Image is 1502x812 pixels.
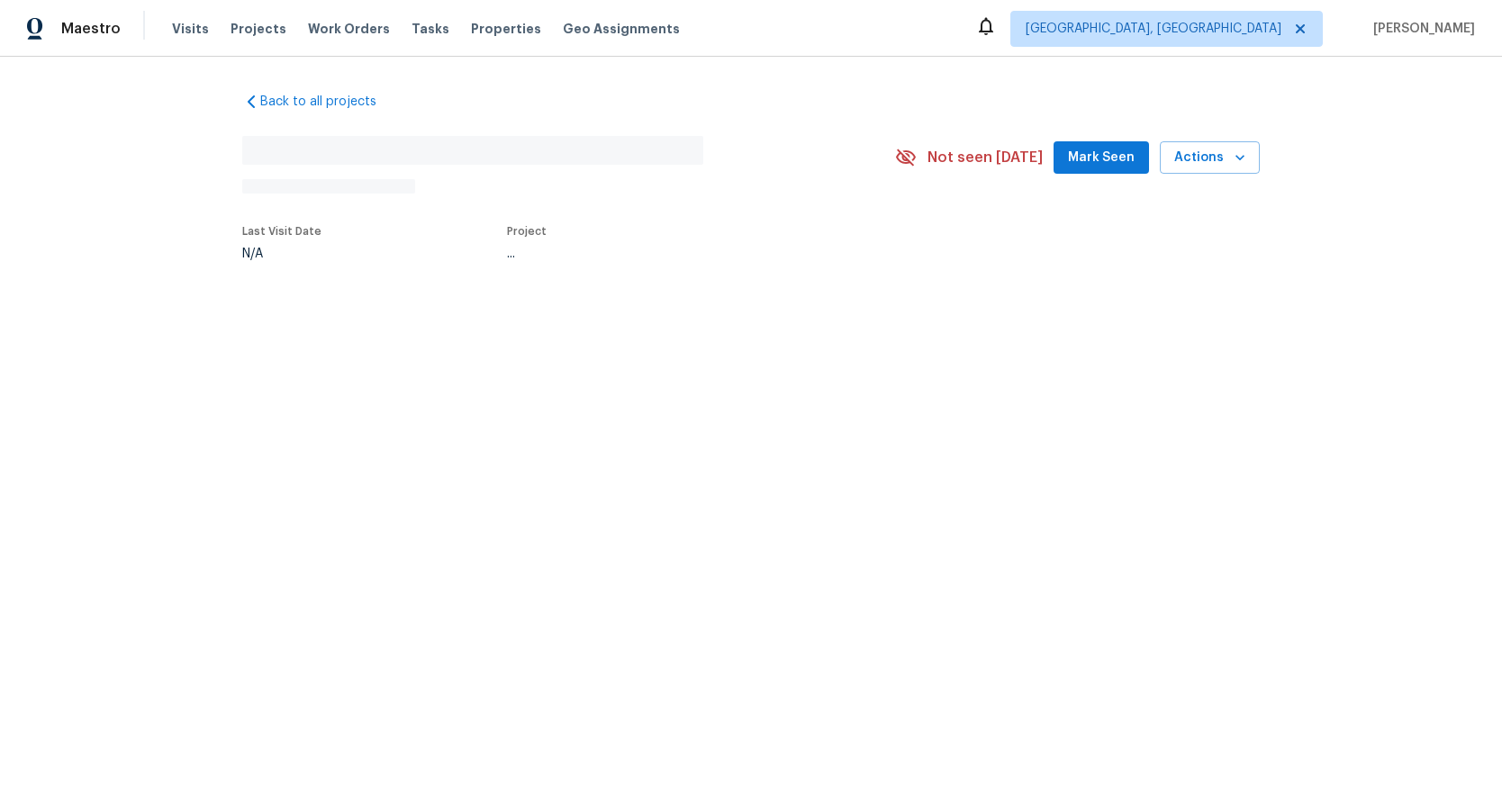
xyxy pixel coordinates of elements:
div: N/A [242,248,321,260]
span: Work Orders [308,20,390,38]
span: Visits [172,20,209,38]
span: Last Visit Date [242,226,321,237]
span: Projects [231,20,286,38]
button: Mark Seen [1054,141,1149,175]
span: Properties [471,20,541,38]
button: Actions [1160,141,1260,175]
span: Tasks [412,23,449,35]
span: Not seen [DATE] [927,149,1043,167]
span: Mark Seen [1068,147,1135,169]
span: Maestro [61,20,121,38]
span: Geo Assignments [563,20,680,38]
span: Project [507,226,547,237]
span: [GEOGRAPHIC_DATA], [GEOGRAPHIC_DATA] [1026,20,1281,38]
span: Actions [1174,147,1245,169]
a: Back to all projects [242,93,415,111]
div: ... [507,248,853,260]
span: [PERSON_NAME] [1366,20,1475,38]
